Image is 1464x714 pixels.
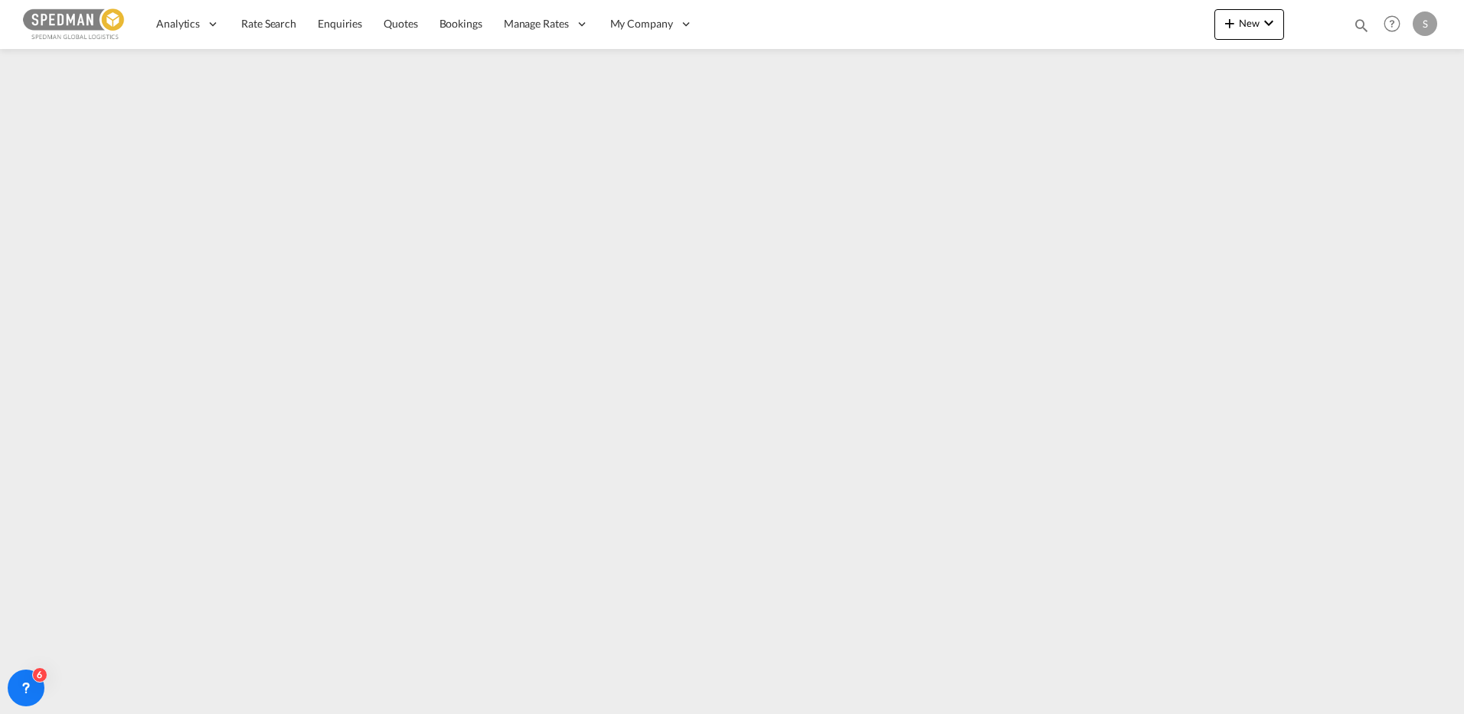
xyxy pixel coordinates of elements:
[156,16,200,31] span: Analytics
[610,16,673,31] span: My Company
[1221,14,1239,32] md-icon: icon-plus 400-fg
[1221,17,1278,29] span: New
[23,7,126,41] img: c12ca350ff1b11efb6b291369744d907.png
[384,17,417,30] span: Quotes
[504,16,569,31] span: Manage Rates
[1353,17,1370,40] div: icon-magnify
[1379,11,1413,38] div: Help
[318,17,362,30] span: Enquiries
[1413,11,1437,36] div: S
[440,17,482,30] span: Bookings
[1353,17,1370,34] md-icon: icon-magnify
[1260,14,1278,32] md-icon: icon-chevron-down
[1379,11,1405,37] span: Help
[1214,9,1284,40] button: icon-plus 400-fgNewicon-chevron-down
[241,17,296,30] span: Rate Search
